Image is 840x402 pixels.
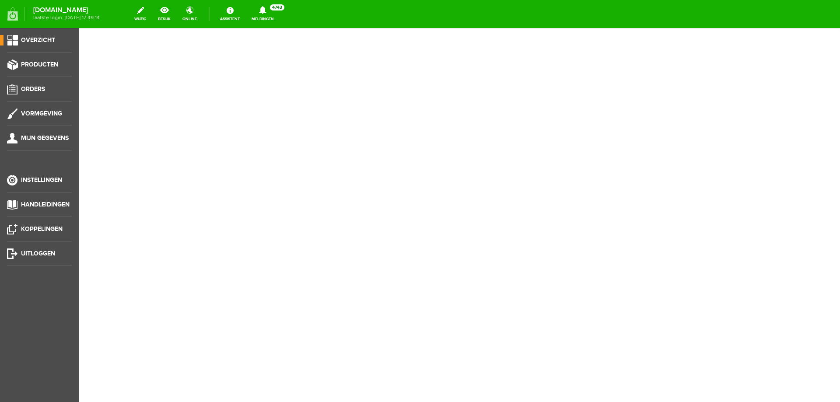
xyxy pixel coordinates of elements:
span: Producten [21,61,58,68]
span: laatste login: [DATE] 17:49:14 [33,15,100,20]
span: Uitloggen [21,250,55,257]
span: Orders [21,85,45,93]
span: Instellingen [21,176,62,184]
a: bekijk [153,4,176,24]
strong: [DOMAIN_NAME] [33,8,100,13]
a: Assistent [215,4,245,24]
span: Overzicht [21,36,55,44]
span: Mijn gegevens [21,134,69,142]
span: Koppelingen [21,225,63,233]
span: Handleidingen [21,201,70,208]
a: online [177,4,202,24]
a: Meldingen4743 [246,4,279,24]
span: Vormgeving [21,110,62,117]
a: wijzig [129,4,151,24]
span: 4743 [270,4,284,10]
